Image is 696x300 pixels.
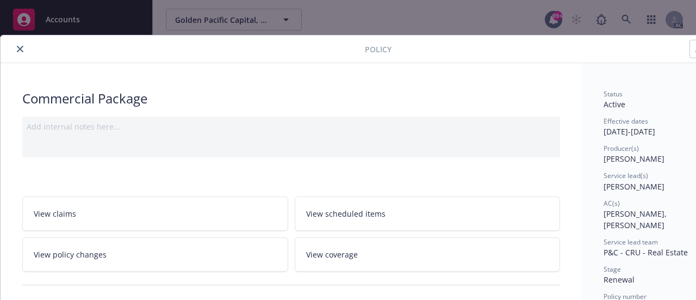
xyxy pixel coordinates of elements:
span: Policy [365,44,391,55]
a: View policy changes [22,237,288,272]
span: Status [604,89,623,99]
span: Producer(s) [604,144,639,153]
a: View coverage [295,237,561,272]
div: Add internal notes here... [27,121,556,132]
span: [PERSON_NAME] [604,154,664,164]
span: P&C - CRU - Real Estate [604,247,688,258]
span: Effective dates [604,117,648,126]
span: View scheduled items [306,208,386,219]
span: Stage [604,265,621,274]
span: View coverage [306,249,358,260]
span: Service lead team [604,237,658,247]
span: Renewal [604,274,635,285]
a: View claims [22,197,288,231]
span: View policy changes [34,249,107,260]
span: [PERSON_NAME], [PERSON_NAME] [604,209,669,230]
span: [PERSON_NAME] [604,181,664,192]
span: Active [604,99,625,109]
button: close [14,42,27,56]
div: Commercial Package [22,89,560,108]
span: Service lead(s) [604,171,648,180]
a: View scheduled items [295,197,561,231]
span: AC(s) [604,199,620,208]
span: View claims [34,208,76,219]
